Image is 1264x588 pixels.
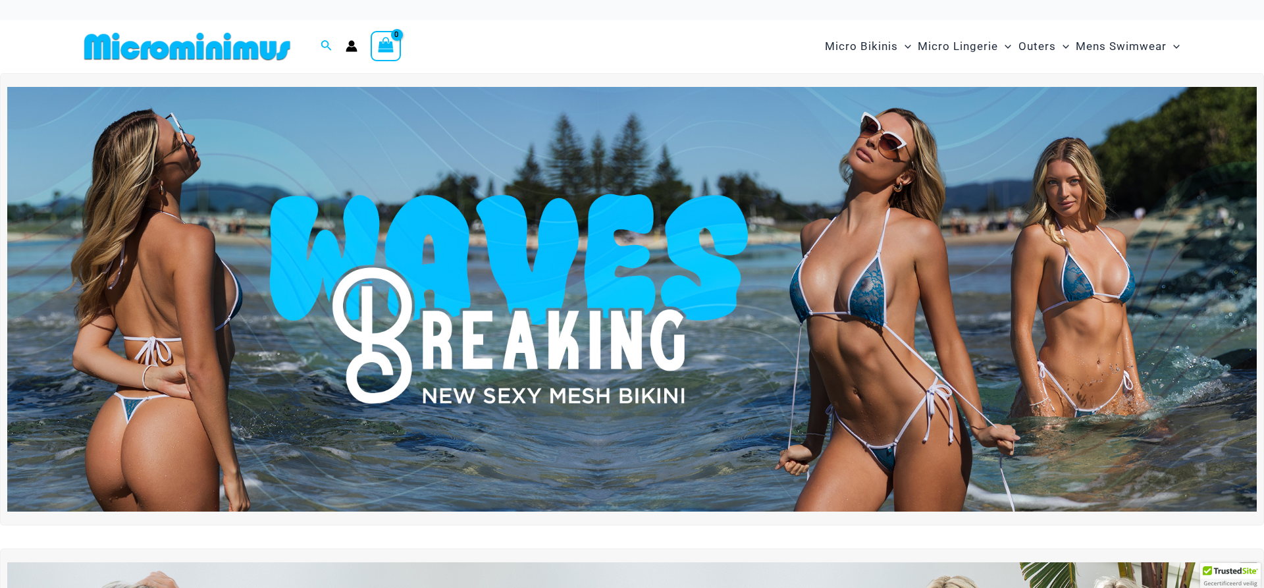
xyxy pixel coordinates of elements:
[914,26,1014,67] a: Micro LingerieMenu ToggleMenu Toggle
[1018,30,1056,63] span: Outers
[1200,563,1261,588] div: TrustedSite Certified
[1167,30,1180,63] span: Menu Toggle
[825,30,898,63] span: Micro Bikinis
[898,30,911,63] span: Menu Toggle
[1076,30,1167,63] span: Mens Swimwear
[1072,26,1183,67] a: Mens SwimwearMenu ToggleMenu Toggle
[79,32,296,61] img: MM SHOP LOGO FLAT
[1015,26,1072,67] a: OutersMenu ToggleMenu Toggle
[998,30,1011,63] span: Menu Toggle
[7,87,1257,512] img: Waves Breaking Ocean Bikini Pack
[1056,30,1069,63] span: Menu Toggle
[822,26,914,67] a: Micro BikinisMenu ToggleMenu Toggle
[820,24,1185,68] nav: Site Navigation
[321,38,332,55] a: Search icon link
[346,40,357,52] a: Account icon link
[371,31,401,61] a: View Shopping Cart, empty
[918,30,998,63] span: Micro Lingerie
